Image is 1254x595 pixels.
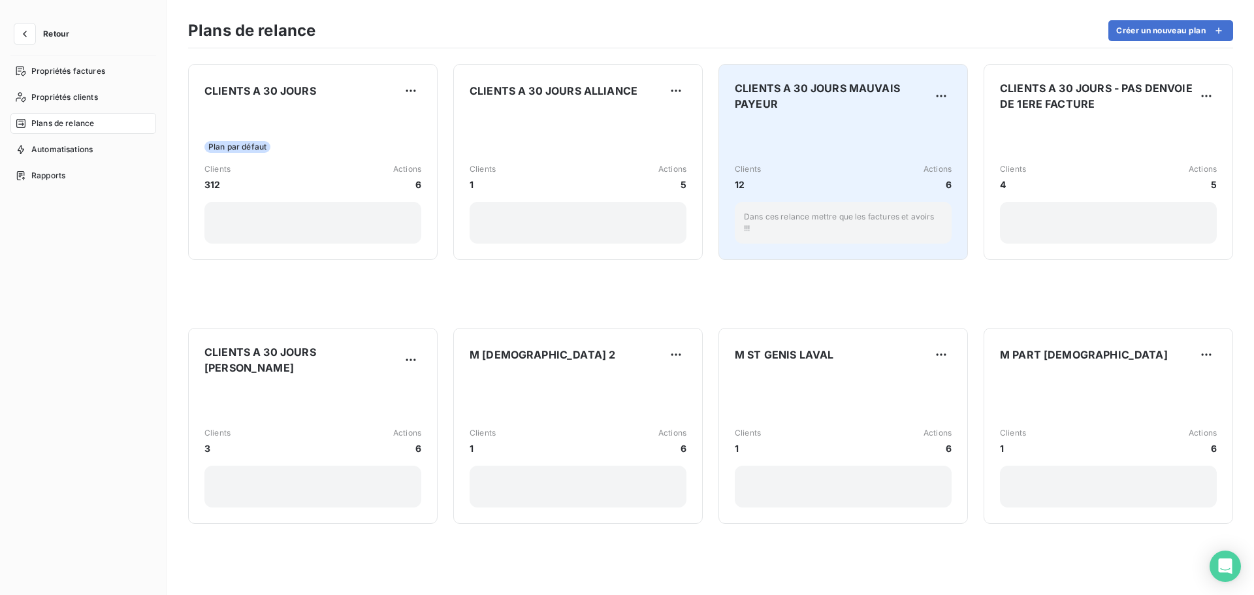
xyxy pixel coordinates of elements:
[393,427,421,439] span: Actions
[658,442,686,455] span: 6
[1210,551,1241,582] div: Open Intercom Messenger
[658,427,686,439] span: Actions
[31,144,93,155] span: Automatisations
[470,178,496,191] span: 1
[735,163,761,175] span: Clients
[204,83,316,99] span: CLIENTS A 30 JOURS
[1000,80,1196,112] span: CLIENTS A 30 JOURS - PAS DENVOIE DE 1ERE FACTURE
[470,442,496,455] span: 1
[658,178,686,191] span: 5
[31,65,105,77] span: Propriétés factures
[10,61,156,82] a: Propriétés factures
[924,178,952,191] span: 6
[1000,163,1026,175] span: Clients
[735,427,761,439] span: Clients
[470,163,496,175] span: Clients
[188,19,315,42] h3: Plans de relance
[470,347,615,362] span: M [DEMOGRAPHIC_DATA] 2
[31,91,98,103] span: Propriétés clients
[924,163,952,175] span: Actions
[43,30,69,38] span: Retour
[10,24,80,44] button: Retour
[735,442,761,455] span: 1
[204,141,270,153] span: Plan par défaut
[10,165,156,186] a: Rapports
[204,427,231,439] span: Clients
[31,170,65,182] span: Rapports
[1000,427,1026,439] span: Clients
[1108,20,1233,41] button: Créer un nouveau plan
[204,163,231,175] span: Clients
[924,427,952,439] span: Actions
[1189,163,1217,175] span: Actions
[470,427,496,439] span: Clients
[393,178,421,191] span: 6
[735,80,931,112] span: CLIENTS A 30 JOURS MAUVAIS PAYEUR
[658,163,686,175] span: Actions
[744,211,942,234] p: Dans ces relance mettre que les factures et avoirs !!!
[1000,347,1168,362] span: M PART [DEMOGRAPHIC_DATA]
[393,442,421,455] span: 6
[735,178,761,191] span: 12
[924,442,952,455] span: 6
[204,442,231,455] span: 3
[10,113,156,134] a: Plans de relance
[735,347,833,362] span: M ST GENIS LAVAL
[470,83,637,99] span: CLIENTS A 30 JOURS ALLIANCE
[393,163,421,175] span: Actions
[1000,442,1026,455] span: 1
[31,118,94,129] span: Plans de relance
[204,178,231,191] span: 312
[1189,178,1217,191] span: 5
[1189,427,1217,439] span: Actions
[10,139,156,160] a: Automatisations
[204,344,400,376] span: CLIENTS A 30 JOURS [PERSON_NAME]
[1189,442,1217,455] span: 6
[10,87,156,108] a: Propriétés clients
[1000,178,1026,191] span: 4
